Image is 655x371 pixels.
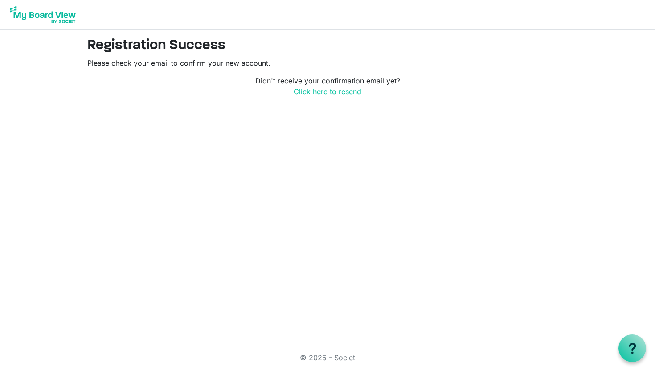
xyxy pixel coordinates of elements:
h2: Registration Success [87,37,568,54]
a: © 2025 - Societ [300,353,355,362]
a: Click here to resend [294,87,361,96]
p: Didn't receive your confirmation email yet? [87,75,568,97]
img: My Board View Logo [7,4,78,26]
p: Please check your email to confirm your new account. [87,58,568,68]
